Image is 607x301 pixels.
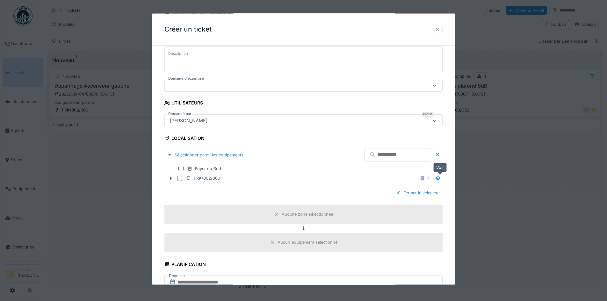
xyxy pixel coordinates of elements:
div: FRK/002/000 [186,175,220,181]
div: Aucun équipement sélectionné [278,239,337,245]
label: Deadline [168,272,185,279]
div: Localisation [164,133,205,144]
div: [PERSON_NAME] [167,117,210,124]
label: Description [167,50,189,58]
label: Demandé par [167,111,192,116]
div: Requis [422,111,434,117]
h3: Créer un ticket [164,25,212,33]
div: Sélectionner parmi les équipements [164,150,246,159]
div: Fermer le sélecteur [393,189,443,197]
div: Utilisateurs [164,98,203,109]
label: Domaine d'expertise [167,76,205,81]
div: Foyer du Sud [187,165,221,171]
div: 7 [427,175,430,181]
div: Voir [433,163,447,172]
div: Aucune zone sélectionnée [282,211,333,217]
div: Planification [164,259,206,270]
